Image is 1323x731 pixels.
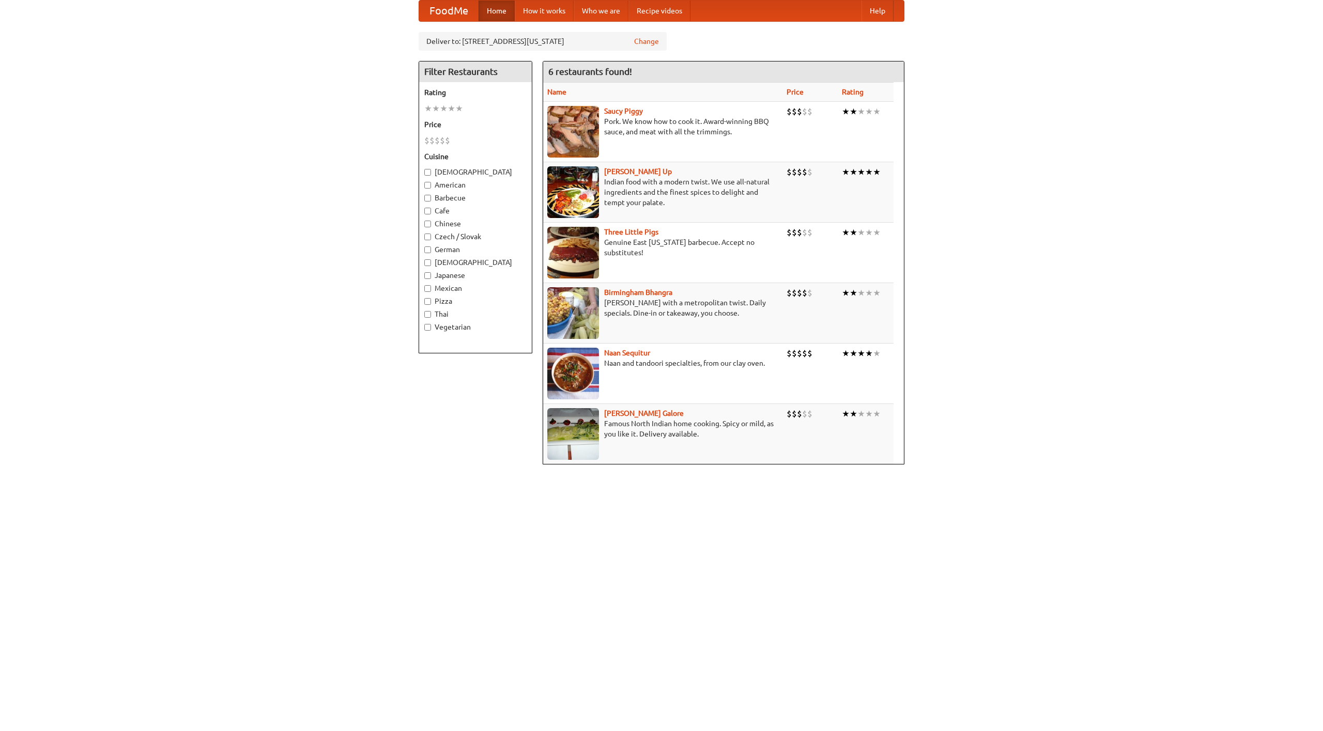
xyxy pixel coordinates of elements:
[842,348,850,359] li: ★
[432,103,440,114] li: ★
[604,167,672,176] a: [PERSON_NAME] Up
[857,106,865,117] li: ★
[424,167,527,177] label: [DEMOGRAPHIC_DATA]
[802,166,807,178] li: $
[424,296,527,306] label: Pizza
[547,237,778,258] p: Genuine East [US_STATE] barbecue. Accept no substitutes!
[419,61,532,82] h4: Filter Restaurants
[797,408,802,419] li: $
[787,106,792,117] li: $
[807,287,812,299] li: $
[574,1,628,21] a: Who we are
[797,287,802,299] li: $
[792,408,797,419] li: $
[862,1,894,21] a: Help
[865,408,873,419] li: ★
[792,287,797,299] li: $
[455,103,463,114] li: ★
[424,322,527,332] label: Vegetarian
[445,135,450,146] li: $
[842,106,850,117] li: ★
[873,106,881,117] li: ★
[547,418,778,439] p: Famous North Indian home cooking. Spicy or mild, as you like it. Delivery available.
[797,348,802,359] li: $
[873,408,881,419] li: ★
[547,358,778,368] p: Naan and tandoori specialties, from our clay oven.
[797,227,802,238] li: $
[424,208,431,214] input: Cafe
[424,221,431,227] input: Chinese
[424,180,527,190] label: American
[424,195,431,201] input: Barbecue
[850,348,857,359] li: ★
[424,246,431,253] input: German
[604,349,650,357] a: Naan Sequitur
[787,88,804,96] a: Price
[424,206,527,216] label: Cafe
[802,348,807,359] li: $
[807,348,812,359] li: $
[787,287,792,299] li: $
[797,106,802,117] li: $
[850,227,857,238] li: ★
[807,106,812,117] li: $
[547,227,599,278] img: littlepigs.jpg
[604,409,684,417] a: [PERSON_NAME] Galore
[424,87,527,98] h5: Rating
[547,116,778,137] p: Pork. We know how to cook it. Award-winning BBQ sauce, and meat with all the trimmings.
[440,135,445,146] li: $
[787,408,792,419] li: $
[865,227,873,238] li: ★
[604,228,658,236] b: Three Little Pigs
[604,107,643,115] a: Saucy Piggy
[792,227,797,238] li: $
[865,348,873,359] li: ★
[424,169,431,176] input: [DEMOGRAPHIC_DATA]
[802,408,807,419] li: $
[479,1,515,21] a: Home
[797,166,802,178] li: $
[424,119,527,130] h5: Price
[857,408,865,419] li: ★
[440,103,448,114] li: ★
[842,88,864,96] a: Rating
[787,348,792,359] li: $
[873,166,881,178] li: ★
[419,1,479,21] a: FoodMe
[604,288,672,297] a: Birmingham Bhangra
[424,298,431,305] input: Pizza
[787,166,792,178] li: $
[850,166,857,178] li: ★
[424,182,431,189] input: American
[548,67,632,76] ng-pluralize: 6 restaurants found!
[547,298,778,318] p: [PERSON_NAME] with a metropolitan twist. Daily specials. Dine-in or takeaway, you choose.
[873,287,881,299] li: ★
[547,88,566,96] a: Name
[424,272,431,279] input: Japanese
[792,348,797,359] li: $
[792,106,797,117] li: $
[857,348,865,359] li: ★
[547,287,599,339] img: bhangra.jpg
[435,135,440,146] li: $
[842,287,850,299] li: ★
[424,234,431,240] input: Czech / Slovak
[515,1,574,21] a: How it works
[424,103,432,114] li: ★
[628,1,690,21] a: Recipe videos
[857,287,865,299] li: ★
[424,309,527,319] label: Thai
[424,324,431,331] input: Vegetarian
[634,36,659,46] a: Change
[424,270,527,281] label: Japanese
[802,287,807,299] li: $
[424,259,431,266] input: [DEMOGRAPHIC_DATA]
[547,166,599,218] img: curryup.jpg
[850,408,857,419] li: ★
[787,227,792,238] li: $
[547,408,599,460] img: currygalore.jpg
